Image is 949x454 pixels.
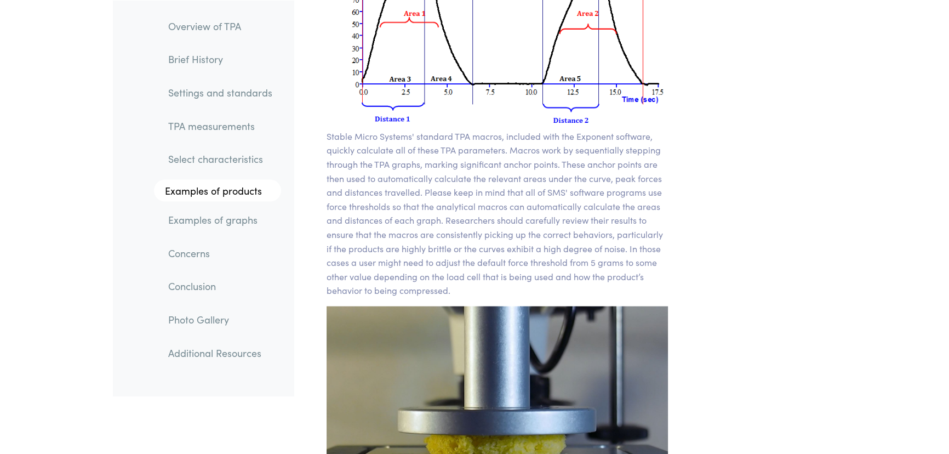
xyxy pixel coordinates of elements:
a: Additional Resources [159,340,281,365]
a: Concerns [159,240,281,265]
a: Settings and standards [159,80,281,105]
a: Conclusion [159,274,281,299]
a: Examples of graphs [159,207,281,232]
a: Examples of products [154,180,281,202]
a: Overview of TPA [159,13,281,38]
a: Brief History [159,47,281,72]
a: TPA measurements [159,113,281,138]
p: Stable Micro Systems' standard TPA macros, included with the Exponent software, quickly calculate... [327,129,668,298]
a: Select characteristics [159,146,281,172]
a: Photo Gallery [159,307,281,332]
